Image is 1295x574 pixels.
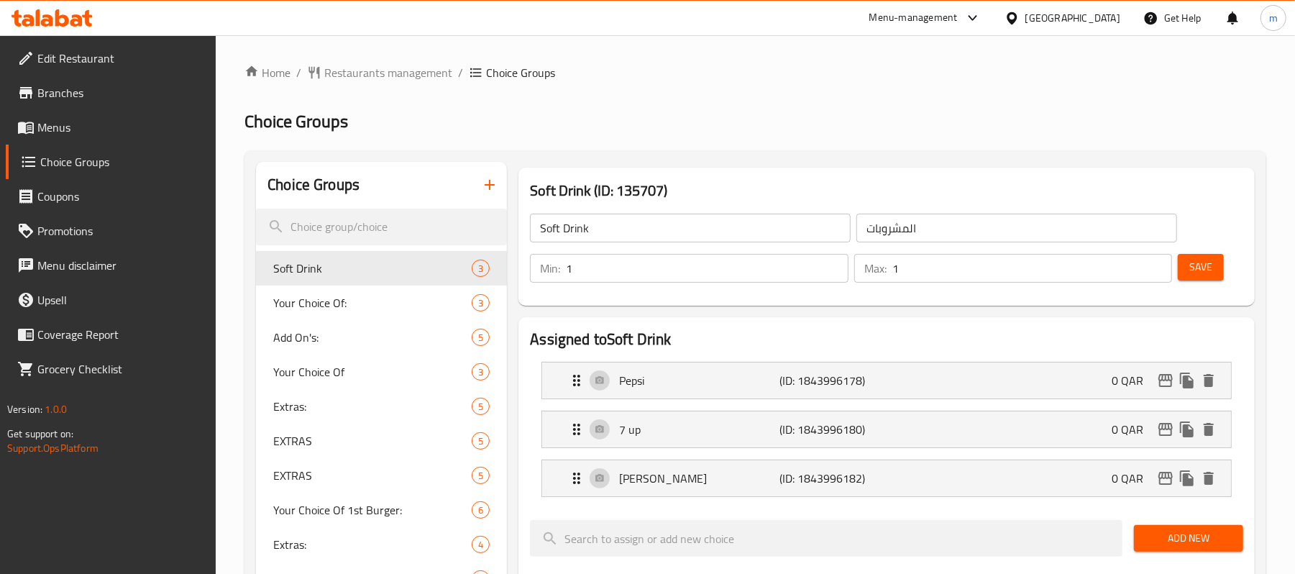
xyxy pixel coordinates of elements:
[780,421,887,438] p: (ID: 1843996180)
[1178,254,1224,281] button: Save
[6,41,216,76] a: Edit Restaurant
[1189,258,1212,276] span: Save
[37,188,205,205] span: Coupons
[472,329,490,346] div: Choices
[45,400,67,419] span: 1.0.0
[6,248,216,283] a: Menu disclaimer
[40,153,205,170] span: Choice Groups
[6,352,216,386] a: Grocery Checklist
[530,520,1122,557] input: search
[1198,468,1220,489] button: delete
[1025,10,1120,26] div: [GEOGRAPHIC_DATA]
[472,538,489,552] span: 4
[472,434,489,448] span: 5
[472,536,490,553] div: Choices
[1198,419,1220,440] button: delete
[780,372,887,389] p: (ID: 1843996178)
[6,76,216,110] a: Branches
[6,214,216,248] a: Promotions
[6,317,216,352] a: Coverage Report
[458,64,463,81] li: /
[472,296,489,310] span: 3
[1269,10,1278,26] span: m
[1134,525,1243,552] button: Add New
[540,260,560,277] p: Min:
[472,467,490,484] div: Choices
[6,110,216,145] a: Menus
[864,260,887,277] p: Max:
[273,260,472,277] span: Soft Drink
[37,84,205,101] span: Branches
[869,9,958,27] div: Menu-management
[1112,372,1155,389] p: 0 QAR
[256,286,507,320] div: Your Choice Of:3
[256,458,507,493] div: EXTRAS5
[472,398,490,415] div: Choices
[273,501,472,519] span: Your Choice Of 1st Burger:
[273,363,472,381] span: Your Choice Of
[256,209,507,245] input: search
[1176,468,1198,489] button: duplicate
[1155,419,1176,440] button: edit
[530,329,1243,350] h2: Assigned to Soft Drink
[1112,470,1155,487] p: 0 QAR
[296,64,301,81] li: /
[37,291,205,309] span: Upsell
[256,320,507,355] div: Add On's:5
[472,331,489,345] span: 5
[273,294,472,311] span: Your Choice Of:
[307,64,452,81] a: Restaurants management
[273,432,472,450] span: EXTRAS
[273,536,472,553] span: Extras:
[486,64,555,81] span: Choice Groups
[273,398,472,415] span: Extras:
[244,105,348,137] span: Choice Groups
[256,424,507,458] div: EXTRAS5
[1155,370,1176,391] button: edit
[256,493,507,527] div: Your Choice Of 1st Burger:6
[1198,370,1220,391] button: delete
[37,326,205,343] span: Coverage Report
[472,365,489,379] span: 3
[324,64,452,81] span: Restaurants management
[472,504,489,517] span: 6
[7,424,73,443] span: Get support on:
[37,50,205,67] span: Edit Restaurant
[619,421,779,438] p: 7 up
[267,174,360,196] h2: Choice Groups
[6,283,216,317] a: Upsell
[6,145,216,179] a: Choice Groups
[6,179,216,214] a: Coupons
[542,411,1231,447] div: Expand
[472,363,490,381] div: Choices
[7,400,42,419] span: Version:
[37,360,205,378] span: Grocery Checklist
[273,329,472,346] span: Add On's:
[472,260,490,277] div: Choices
[1112,421,1155,438] p: 0 QAR
[619,470,779,487] p: [PERSON_NAME]
[256,527,507,562] div: Extras:4
[1176,419,1198,440] button: duplicate
[256,251,507,286] div: Soft Drink3
[472,469,489,483] span: 5
[244,64,290,81] a: Home
[472,432,490,450] div: Choices
[530,405,1243,454] li: Expand
[1155,468,1176,489] button: edit
[780,470,887,487] p: (ID: 1843996182)
[256,355,507,389] div: Your Choice Of3
[530,179,1243,202] h3: Soft Drink (ID: 135707)
[472,262,489,275] span: 3
[244,64,1266,81] nav: breadcrumb
[1176,370,1198,391] button: duplicate
[37,257,205,274] span: Menu disclaimer
[530,356,1243,405] li: Expand
[619,372,779,389] p: Pepsi
[1145,529,1232,547] span: Add New
[472,501,490,519] div: Choices
[530,454,1243,503] li: Expand
[256,389,507,424] div: Extras:5
[37,119,205,136] span: Menus
[273,467,472,484] span: EXTRAS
